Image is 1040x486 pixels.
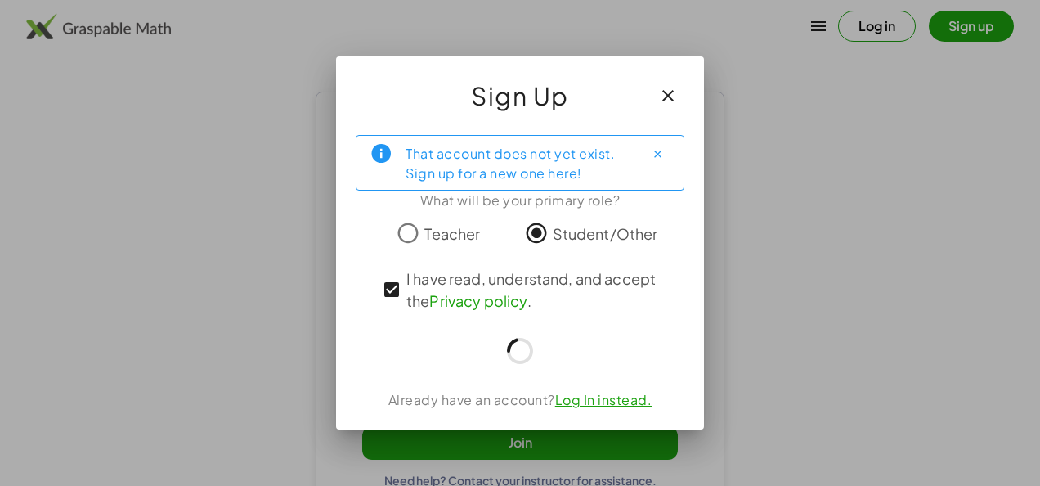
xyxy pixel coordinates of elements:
[424,223,480,245] span: Teacher
[356,390,684,410] div: Already have an account?
[553,223,658,245] span: Student/Other
[429,291,527,310] a: Privacy policy
[356,191,684,210] div: What will be your primary role?
[644,141,670,167] button: Close
[406,142,631,183] div: That account does not yet exist. Sign up for a new one here!
[555,391,652,408] a: Log In instead.
[406,268,663,312] span: I have read, understand, and accept the .
[471,76,569,115] span: Sign Up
